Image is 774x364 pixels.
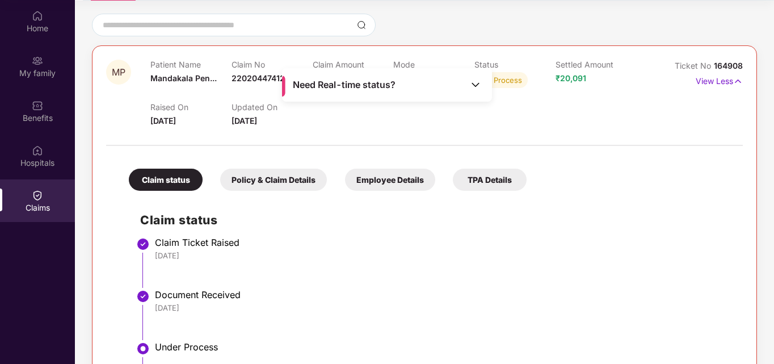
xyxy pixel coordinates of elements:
[32,145,43,156] img: svg+xml;base64,PHN2ZyBpZD0iSG9zcGl0YWxzIiB4bWxucz0iaHR0cDovL3d3dy53My5vcmcvMjAwMC9zdmciIHdpZHRoPS...
[556,73,586,83] span: ₹20,091
[150,60,232,69] p: Patient Name
[155,289,731,300] div: Document Received
[150,73,217,83] span: Mandakala Pen...
[155,250,731,261] div: [DATE]
[32,55,43,66] img: svg+xml;base64,PHN2ZyB3aWR0aD0iMjAiIGhlaWdodD0iMjAiIHZpZXdCb3g9IjAgMCAyMCAyMCIgZmlsbD0ibm9uZSIgeG...
[232,116,257,125] span: [DATE]
[129,169,203,191] div: Claim status
[220,169,327,191] div: Policy & Claim Details
[556,60,637,69] p: Settled Amount
[393,60,474,69] p: Mode
[155,303,731,313] div: [DATE]
[232,60,313,69] p: Claim No
[150,102,232,112] p: Raised On
[357,20,366,30] img: svg+xml;base64,PHN2ZyBpZD0iU2VhcmNoLTMyeDMyIiB4bWxucz0iaHR0cDovL3d3dy53My5vcmcvMjAwMC9zdmciIHdpZH...
[32,10,43,22] img: svg+xml;base64,PHN2ZyBpZD0iSG9tZSIgeG1sbnM9Imh0dHA6Ly93d3cudzMub3JnLzIwMDAvc3ZnIiB3aWR0aD0iMjAiIG...
[155,237,731,248] div: Claim Ticket Raised
[675,61,714,70] span: Ticket No
[453,169,527,191] div: TPA Details
[714,61,743,70] span: 164908
[32,190,43,201] img: svg+xml;base64,PHN2ZyBpZD0iQ2xhaW0iIHhtbG5zPSJodHRwOi8vd3d3LnczLm9yZy8yMDAwL3N2ZyIgd2lkdGg9IjIwIi...
[32,100,43,111] img: svg+xml;base64,PHN2ZyBpZD0iQmVuZWZpdHMiIHhtbG5zPSJodHRwOi8vd3d3LnczLm9yZy8yMDAwL3N2ZyIgd2lkdGg9Ij...
[150,116,176,125] span: [DATE]
[232,102,313,112] p: Updated On
[136,290,150,303] img: svg+xml;base64,PHN2ZyBpZD0iU3RlcC1Eb25lLTMyeDMyIiB4bWxucz0iaHR0cDovL3d3dy53My5vcmcvMjAwMC9zdmciIH...
[293,79,396,91] span: Need Real-time status?
[112,68,125,77] span: MP
[345,169,435,191] div: Employee Details
[474,60,556,69] p: Status
[733,75,743,87] img: svg+xml;base64,PHN2ZyB4bWxucz0iaHR0cDovL3d3dy53My5vcmcvMjAwMC9zdmciIHdpZHRoPSIxNyIgaGVpZ2h0PSIxNy...
[136,342,150,355] img: svg+xml;base64,PHN2ZyBpZD0iU3RlcC1BY3RpdmUtMzJ4MzIiIHhtbG5zPSJodHRwOi8vd3d3LnczLm9yZy8yMDAwL3N2Zy...
[486,74,522,86] div: In Process
[470,79,481,90] img: Toggle Icon
[136,237,150,251] img: svg+xml;base64,PHN2ZyBpZD0iU3RlcC1Eb25lLTMyeDMyIiB4bWxucz0iaHR0cDovL3d3dy53My5vcmcvMjAwMC9zdmciIH...
[313,60,394,69] p: Claim Amount
[232,73,290,83] span: 220204474122
[140,211,731,229] h2: Claim status
[155,341,731,353] div: Under Process
[696,72,743,87] p: View Less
